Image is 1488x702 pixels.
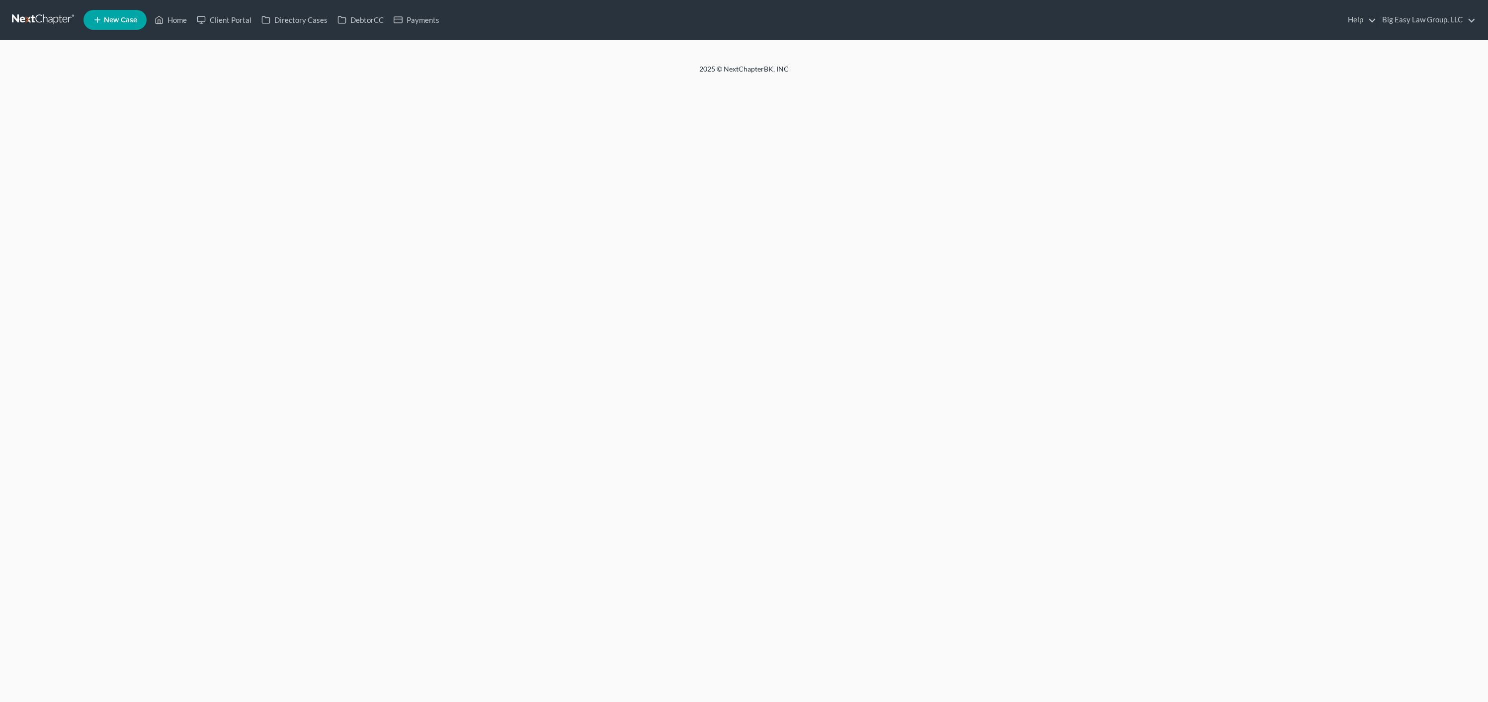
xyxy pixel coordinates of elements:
[256,11,332,29] a: Directory Cases
[192,11,256,29] a: Client Portal
[461,64,1027,82] div: 2025 © NextChapterBK, INC
[389,11,444,29] a: Payments
[83,10,147,30] new-legal-case-button: New Case
[150,11,192,29] a: Home
[332,11,389,29] a: DebtorCC
[1343,11,1376,29] a: Help
[1377,11,1476,29] a: Big Easy Law Group, LLC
